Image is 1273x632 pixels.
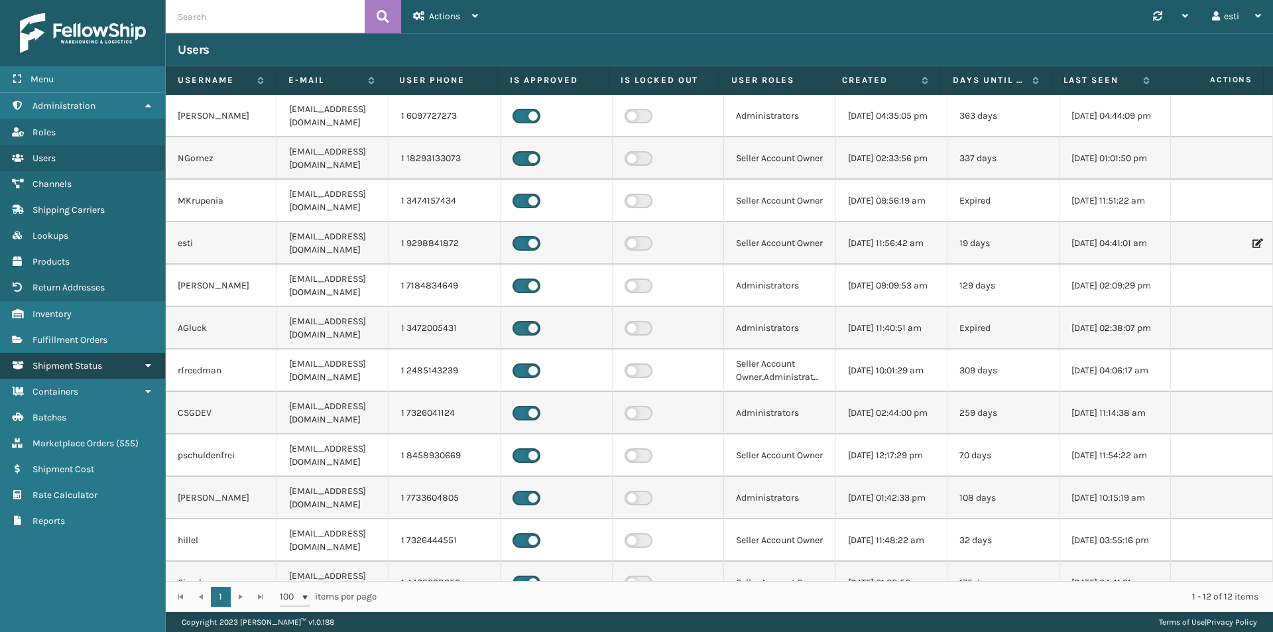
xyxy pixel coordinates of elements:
td: 1 9298841872 [389,222,501,265]
td: Seller Account Owner [724,222,835,265]
td: [PERSON_NAME] [166,265,277,307]
td: [EMAIL_ADDRESS][DOMAIN_NAME] [277,519,389,562]
td: [PERSON_NAME] [166,95,277,137]
td: 19 days [947,222,1059,265]
td: 259 days [947,392,1059,434]
label: Username [178,74,251,86]
span: Reports [32,515,65,527]
td: [DATE] 11:48:22 am [836,519,947,562]
td: 70 days [947,434,1059,477]
td: rfreedman [166,349,277,392]
td: 337 days [947,137,1059,180]
td: Seller Account Owner [724,519,835,562]
span: Rate Calculator [32,489,97,501]
td: [DATE] 03:55:16 pm [1060,519,1171,562]
td: [EMAIL_ADDRESS][DOMAIN_NAME] [277,180,389,222]
div: | [1159,612,1257,632]
span: Containers [32,386,78,397]
td: Administrators [724,307,835,349]
span: items per page [280,587,377,607]
i: Edit [1252,239,1260,248]
td: 363 days [947,95,1059,137]
span: Menu [30,74,54,85]
span: Products [32,256,70,267]
td: [EMAIL_ADDRESS][DOMAIN_NAME] [277,477,389,519]
td: [DATE] 01:08:52 pm [836,562,947,604]
td: [DATE] 04:41:01 am [1060,222,1171,265]
td: [EMAIL_ADDRESS][DOMAIN_NAME] [277,434,389,477]
td: [DATE] 02:33:56 pm [836,137,947,180]
td: Administrators [724,392,835,434]
span: Batches [32,412,66,423]
span: Inventory [32,308,72,320]
td: [DATE] 11:56:42 am [836,222,947,265]
td: AGluck [166,307,277,349]
td: Administrators [724,477,835,519]
td: Simcha [166,562,277,604]
td: Administrators [724,95,835,137]
div: 1 - 12 of 12 items [395,590,1258,603]
span: Shipping Carriers [32,204,105,216]
span: Actions [1166,69,1260,91]
td: [EMAIL_ADDRESS][DOMAIN_NAME] [277,222,389,265]
span: Marketplace Orders [32,438,114,449]
span: Administration [32,100,95,111]
td: Expired [947,307,1059,349]
td: [DATE] 01:42:33 pm [836,477,947,519]
td: 1 2485143239 [389,349,501,392]
span: Shipment Cost [32,464,94,475]
td: [DATE] 04:44:09 pm [1060,95,1171,137]
td: Seller Account Owner [724,562,835,604]
td: [EMAIL_ADDRESS][DOMAIN_NAME] [277,562,389,604]
span: Users [32,153,56,164]
td: [DATE] 09:56:19 am [836,180,947,222]
label: Is Locked Out [621,74,707,86]
td: [DATE] 11:14:38 am [1060,392,1171,434]
label: User Roles [731,74,818,86]
td: 309 days [947,349,1059,392]
td: [DATE] 11:51:22 am [1060,180,1171,222]
td: 108 days [947,477,1059,519]
a: Privacy Policy [1207,617,1257,627]
td: CSGDEV [166,392,277,434]
td: [DATE] 02:09:29 pm [1060,265,1171,307]
label: Last Seen [1063,74,1136,86]
span: Roles [32,127,56,138]
img: logo [20,13,146,53]
td: Seller Account Owner,Administrators [724,349,835,392]
span: ( 555 ) [116,438,139,449]
td: [DATE] 02:44:00 pm [836,392,947,434]
label: Is Approved [510,74,596,86]
td: 1 7184834649 [389,265,501,307]
td: 129 days [947,265,1059,307]
td: [DATE] 10:01:29 am [836,349,947,392]
label: User phone [399,74,485,86]
td: [DATE] 09:09:53 am [836,265,947,307]
td: [PERSON_NAME] [166,477,277,519]
span: Actions [429,11,460,22]
td: [EMAIL_ADDRESS][DOMAIN_NAME] [277,265,389,307]
td: [EMAIL_ADDRESS][DOMAIN_NAME] [277,95,389,137]
td: 1 7326444551 [389,519,501,562]
label: E-mail [288,74,361,86]
td: [DATE] 12:17:29 pm [836,434,947,477]
td: 1 7326041124 [389,392,501,434]
span: Lookups [32,230,68,241]
td: MKrupenia [166,180,277,222]
span: Fulfillment Orders [32,334,107,346]
a: 1 [211,587,231,607]
td: 175 days [947,562,1059,604]
td: Seller Account Owner [724,137,835,180]
td: [DATE] 11:54:22 am [1060,434,1171,477]
span: Return Addresses [32,282,105,293]
td: 1 3472005431 [389,307,501,349]
td: 1 3474157434 [389,180,501,222]
td: [DATE] 04:06:17 am [1060,349,1171,392]
td: 1 7733604805 [389,477,501,519]
td: [EMAIL_ADDRESS][DOMAIN_NAME] [277,349,389,392]
td: [DATE] 01:01:50 pm [1060,137,1171,180]
td: [EMAIL_ADDRESS][DOMAIN_NAME] [277,392,389,434]
a: Terms of Use [1159,617,1205,627]
label: Days until password expires [953,74,1026,86]
td: Seller Account Owner [724,180,835,222]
